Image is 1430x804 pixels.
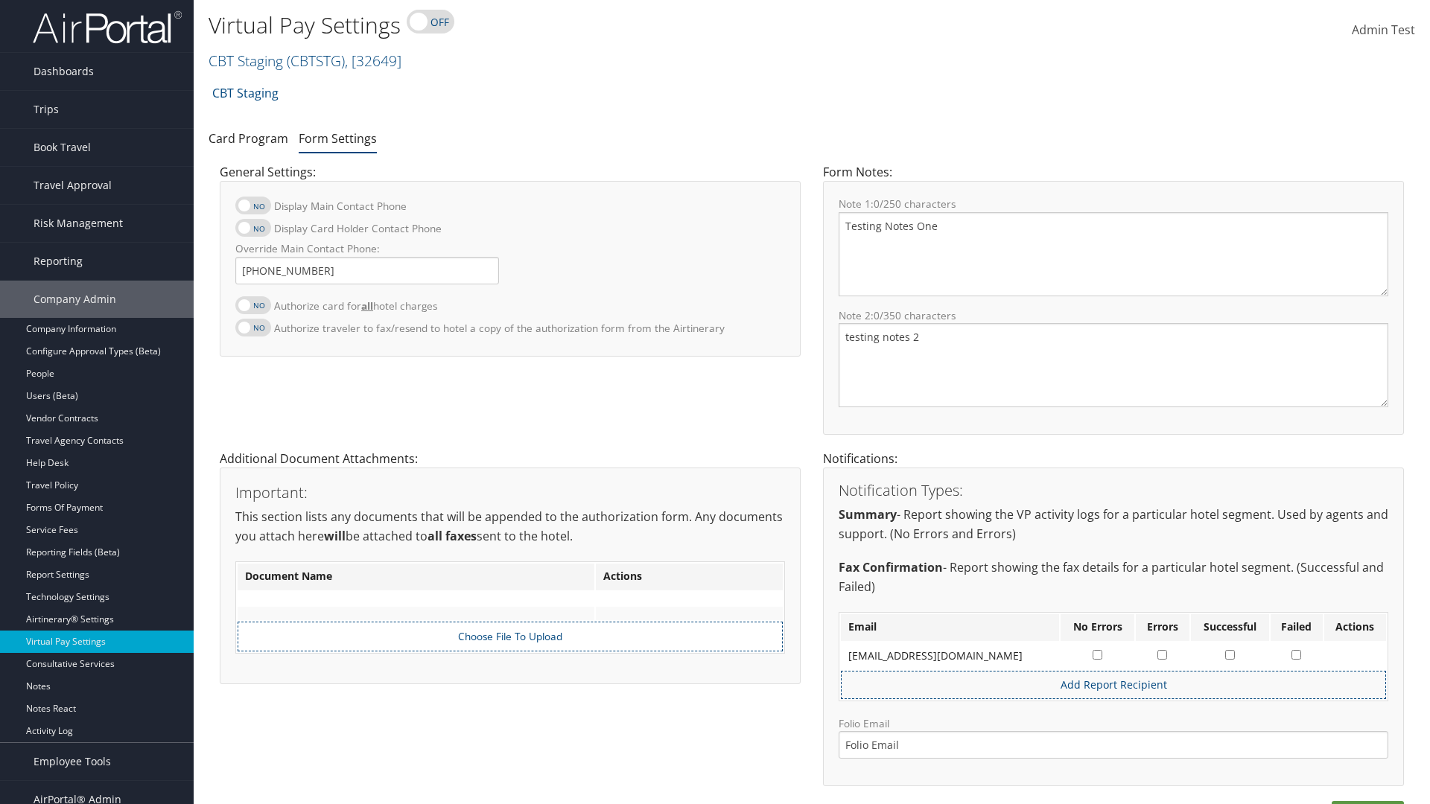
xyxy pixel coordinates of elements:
[34,743,111,780] span: Employee Tools
[839,483,1388,498] h3: Notification Types:
[1352,22,1415,38] span: Admin Test
[246,629,775,644] label: Choose File To Upload
[274,214,442,242] label: Display Card Holder Contact Phone
[209,130,288,147] a: Card Program
[874,197,880,211] span: 0
[839,212,1388,296] textarea: Testing Notes One
[1352,7,1415,54] a: Admin Test
[34,243,83,280] span: Reporting
[1061,614,1134,641] th: No Errors
[428,528,477,544] strong: all faxes
[34,281,116,318] span: Company Admin
[34,91,59,128] span: Trips
[841,642,1059,669] td: [EMAIL_ADDRESS][DOMAIN_NAME]
[209,450,812,699] div: Additional Document Attachments:
[1191,614,1269,641] th: Successful
[209,10,1013,41] h1: Virtual Pay Settings
[299,130,377,147] a: Form Settings
[287,51,345,71] span: ( CBTSTG )
[1061,677,1167,692] a: Add Report Recipient
[839,197,1388,211] label: Note 1: /250 characters
[839,323,1388,407] textarea: testing notes 2
[596,564,783,590] th: Actions
[812,450,1415,801] div: Notifications:
[235,508,785,546] p: This section lists any documents that will be appended to the authorization form. Any documents y...
[274,292,437,319] label: Authorize card for hotel charges
[274,192,407,220] label: Display Main Contact Phone
[34,53,94,90] span: Dashboards
[235,241,499,256] label: Override Main Contact Phone:
[235,485,785,500] h3: Important:
[345,51,401,71] span: , [ 32649 ]
[874,308,880,322] span: 0
[33,10,182,45] img: airportal-logo.png
[361,299,373,313] strong: all
[34,129,91,166] span: Book Travel
[839,506,897,523] strong: Summary
[839,731,1388,759] input: Folio Email
[839,559,943,575] strong: Fax Confirmation
[839,716,1388,759] label: Folio Email
[209,163,812,371] div: General Settings:
[209,51,401,71] a: CBT Staging
[212,78,279,108] a: CBT Staging
[1136,614,1189,641] th: Errors
[839,308,1388,323] label: Note 2: /350 characters
[839,558,1388,596] p: - Report showing the fax details for a particular hotel segment. (Successful and Failed)
[34,205,123,242] span: Risk Management
[324,528,346,544] strong: will
[841,614,1059,641] th: Email
[34,167,112,204] span: Travel Approval
[1271,614,1323,641] th: Failed
[274,314,725,342] label: Authorize traveler to fax/resend to hotel a copy of the authorization form from the Airtinerary
[812,163,1415,450] div: Form Notes:
[839,505,1388,543] p: - Report showing the VP activity logs for a particular hotel segment. Used by agents and support....
[1324,614,1386,641] th: Actions
[238,564,594,590] th: Document Name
